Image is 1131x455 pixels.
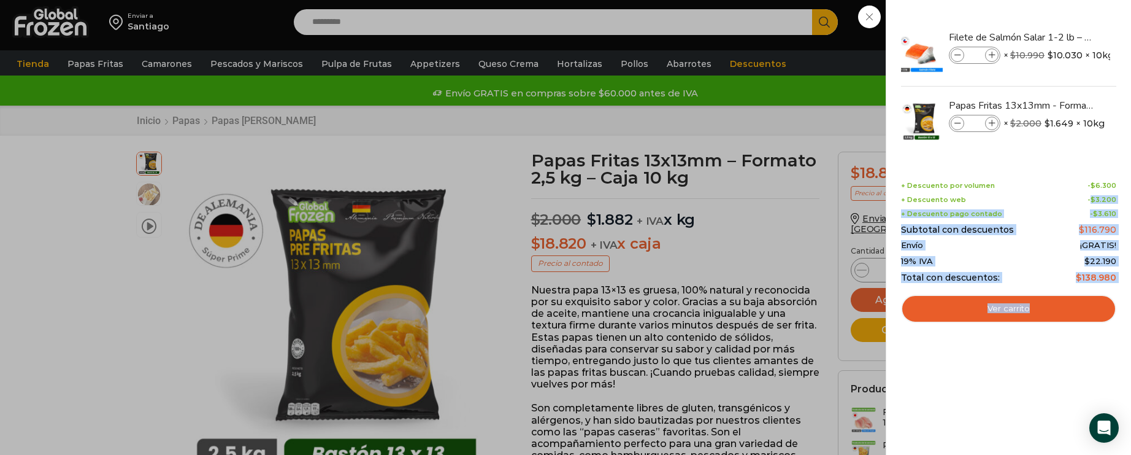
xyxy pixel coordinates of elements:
[901,273,1000,283] span: Total con descuentos:
[1076,272,1116,283] bdi: 138.980
[1003,47,1114,64] span: × × 10kg
[1045,117,1050,130] span: $
[1091,195,1116,204] bdi: 3.200
[1093,209,1116,218] bdi: 3.610
[1079,224,1116,235] bdi: 116.790
[1048,49,1083,61] bdi: 10.030
[949,99,1095,112] a: Papas Fritas 13x13mm - Formato 2,5 kg - Caja 10 kg
[901,295,1116,323] a: Ver carrito
[1080,241,1116,251] span: ¡GRATIS!
[1079,224,1084,235] span: $
[1093,209,1098,218] span: $
[1010,50,1016,61] span: $
[949,31,1095,44] a: Filete de Salmón Salar 1-2 lb – Caja 10 kg
[1090,210,1116,218] span: -
[1091,181,1095,190] span: $
[1048,49,1053,61] span: $
[1084,256,1090,266] span: $
[1091,181,1116,190] bdi: 6.300
[1084,256,1116,266] span: 22.190
[1010,118,1016,129] span: $
[1010,50,1045,61] bdi: 10.990
[1010,118,1041,129] bdi: 2.000
[1045,117,1073,130] bdi: 1.649
[1089,413,1119,443] div: Open Intercom Messenger
[901,257,933,266] span: 19% IVA
[1003,115,1105,132] span: × × 10kg
[901,241,923,251] span: Envío
[901,210,1002,218] span: + Descuento pago contado
[1076,272,1081,283] span: $
[965,49,984,62] input: Product quantity
[1087,196,1116,204] span: -
[965,117,984,130] input: Product quantity
[1087,182,1116,190] span: -
[901,225,1014,235] span: Subtotal con descuentos
[901,196,966,204] span: + Descuento web
[901,182,995,190] span: + Descuento por volumen
[1091,195,1095,204] span: $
